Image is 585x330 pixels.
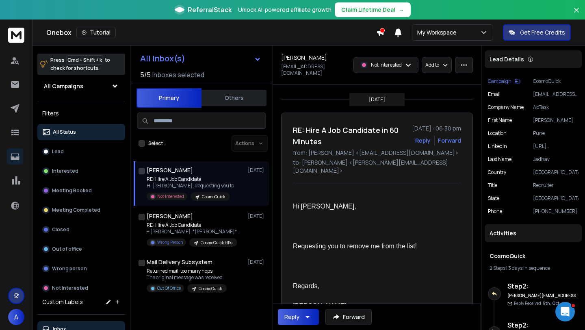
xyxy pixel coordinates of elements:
p: [DATE] [248,259,266,265]
span: 2 Steps [490,265,505,271]
p: to: [PERSON_NAME] <[PERSON_NAME][EMAIL_ADDRESS][DOMAIN_NAME]> [293,158,461,175]
button: Meeting Completed [37,202,125,218]
button: Closed [37,221,125,238]
p: Meeting Booked [52,187,92,194]
p: The original message was received [147,274,227,281]
p: Not Interested [157,193,184,200]
span: ReferralStack [188,5,232,15]
p: Hi [PERSON_NAME], Requesting you to [147,182,234,189]
div: Forward [438,137,461,145]
p: CosmoQuick [202,194,225,200]
button: Campaign [488,78,520,85]
p: Wrong Person [157,239,183,245]
iframe: Intercom live chat [555,302,575,321]
h1: All Inbox(s) [140,54,185,63]
h6: [PERSON_NAME][EMAIL_ADDRESS][DOMAIN_NAME] [507,293,578,299]
button: All Campaigns [37,78,125,94]
p: Campaign [488,78,511,85]
p: Recruiter [533,182,578,189]
div: | [490,265,577,271]
button: Claim Lifetime Deal→ [335,2,411,17]
p: RE: Hire A Job Candidate [147,176,234,182]
h6: Step 2 : [507,320,578,330]
p: [PHONE_NUMBER] [533,208,578,215]
span: [PERSON_NAME] [293,302,347,309]
h1: [PERSON_NAME] [281,54,327,62]
button: Reply [278,309,319,325]
button: Not Interested [37,280,125,296]
p: [URL][DOMAIN_NAME][PERSON_NAME] [533,143,578,150]
p: First Name [488,117,512,124]
p: RE: Hire A Job Candidate [147,222,244,228]
div: Activities [485,224,582,242]
p: Phone [488,208,502,215]
p: [EMAIL_ADDRESS][DOMAIN_NAME] [281,63,349,76]
span: → [399,6,404,14]
p: My Workspace [417,28,460,37]
button: Meeting Booked [37,182,125,199]
button: Out of office [37,241,125,257]
p: Company Name [488,104,524,111]
p: ApTask [533,104,578,111]
p: Interested [52,168,78,174]
p: Lead Details [490,55,524,63]
p: Wrong person [52,265,87,272]
p: Not Interested [371,62,402,68]
button: Forward [325,309,372,325]
p: [GEOGRAPHIC_DATA] [533,169,578,176]
p: Unlock AI-powered affiliate growth [238,6,331,14]
button: Primary [136,88,201,108]
p: Closed [52,226,69,233]
button: Lead [37,143,125,160]
h1: CosmoQuick [490,252,577,260]
button: Interested [37,163,125,179]
p: Meeting Completed [52,207,100,213]
button: Tutorial [76,27,116,38]
button: All Inbox(s) [134,50,268,67]
button: Close banner [571,5,582,24]
p: Email [488,91,500,98]
h3: Custom Labels [42,298,83,306]
p: CosmoQuick [533,78,578,85]
p: Reply Received [514,300,559,306]
div: Onebox [46,27,376,38]
h1: Mail Delivery Subsystem [147,258,212,266]
p: Press to check for shortcuts. [50,56,110,72]
span: 5 / 5 [140,70,151,80]
p: title [488,182,497,189]
h1: All Campaigns [44,82,83,90]
p: Pune [533,130,578,137]
div: Reply [284,313,299,321]
p: Out of office [52,246,82,252]
p: Last Name [488,156,511,163]
p: location [488,130,507,137]
p: Out Of Office [157,285,181,291]
p: [DATE] [248,213,266,219]
h6: Step 2 : [507,281,578,291]
p: from: [PERSON_NAME] <[EMAIL_ADDRESS][DOMAIN_NAME]> [293,149,461,157]
span: Requesting you to remove me from the list! [293,243,417,250]
p: [EMAIL_ADDRESS][DOMAIN_NAME] [533,91,578,98]
h3: Inboxes selected [152,70,204,80]
p: [DATE] : 06:30 pm [412,124,461,132]
p: [PERSON_NAME] [533,117,578,124]
p: + [PERSON_NAME]. *[PERSON_NAME]* Manager [147,228,244,235]
p: [GEOGRAPHIC_DATA] [533,195,578,202]
h1: [PERSON_NAME] [147,166,193,174]
h1: RE: Hire A Job Candidate in 60 Minutes [293,124,407,147]
p: Lead [52,148,64,155]
label: Select [148,140,163,147]
p: Jadhav [533,156,578,163]
button: A [8,309,24,325]
button: Others [201,89,266,107]
p: [DATE] [248,167,266,174]
h1: [PERSON_NAME] [147,212,193,220]
button: Reply [415,137,431,145]
p: country [488,169,506,176]
span: 3 days in sequence [508,265,550,271]
p: CosmoQuick [199,286,222,292]
p: All Status [53,129,76,135]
